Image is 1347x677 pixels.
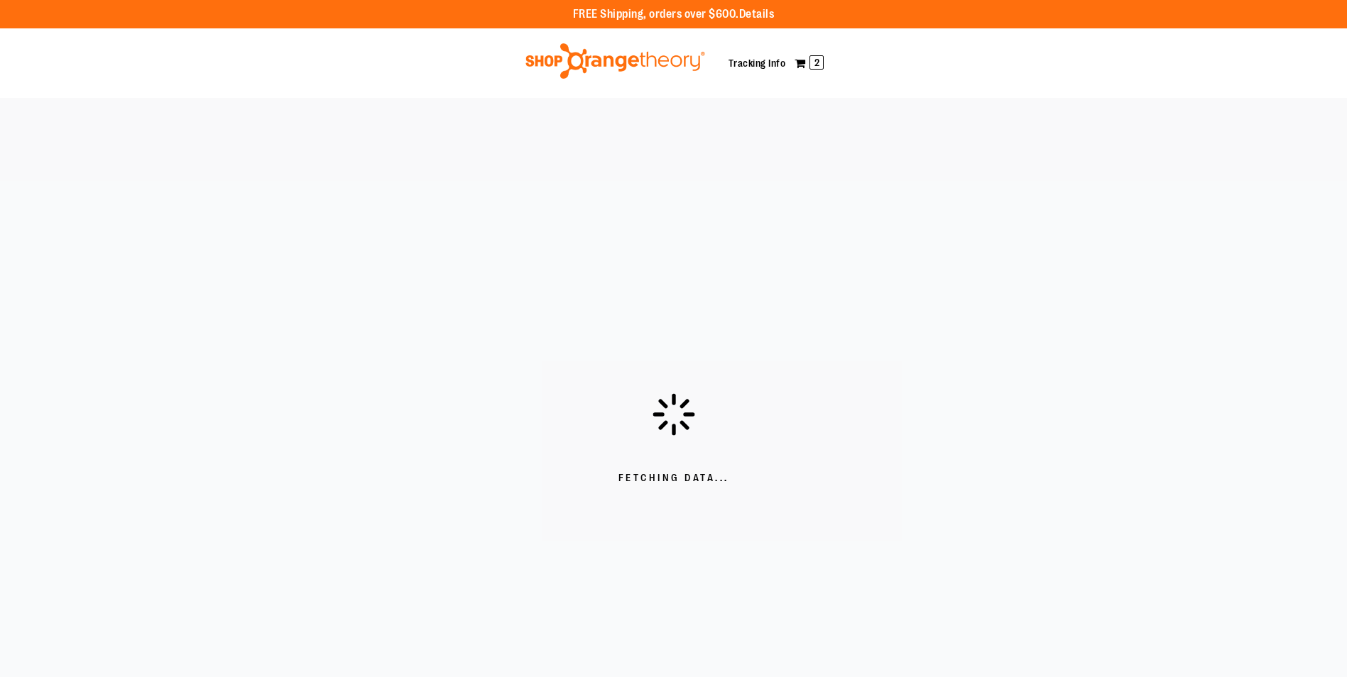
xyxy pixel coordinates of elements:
img: Shop Orangetheory [523,43,707,79]
span: Fetching Data... [618,471,729,485]
span: 2 [809,55,824,70]
p: FREE Shipping, orders over $600. [573,6,775,23]
a: Details [739,8,775,21]
a: Tracking Info [729,57,786,69]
